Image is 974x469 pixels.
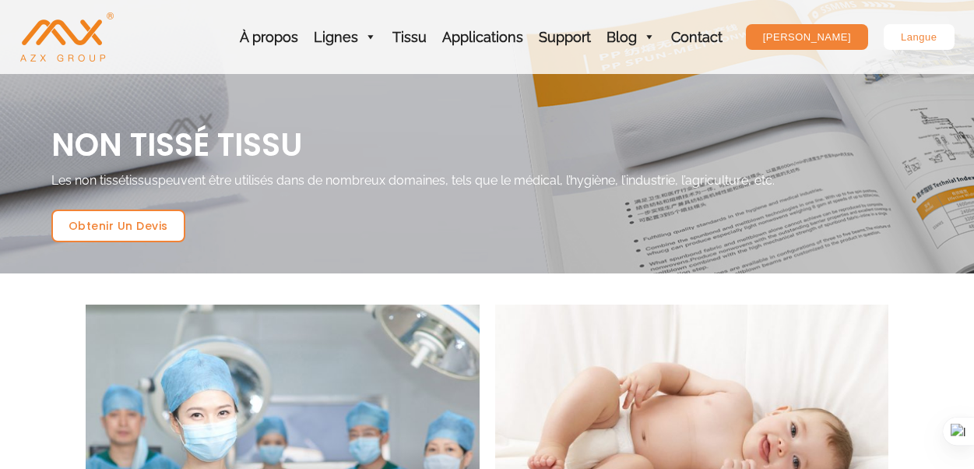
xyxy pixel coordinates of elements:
a: Langue [884,24,954,50]
span: tissus [125,173,158,188]
p: Les non tissé [51,173,923,189]
span: Obtenir un devis [69,220,168,231]
a: [PERSON_NAME] [746,24,868,50]
a: Obtenir un devis [51,210,185,242]
span: peuvent être utilisés dans de nombreux domaines, tels que le médical, l’hygiène, l’industrie, l’a... [158,173,775,188]
h1: Non Tissé Tissu [51,125,923,165]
